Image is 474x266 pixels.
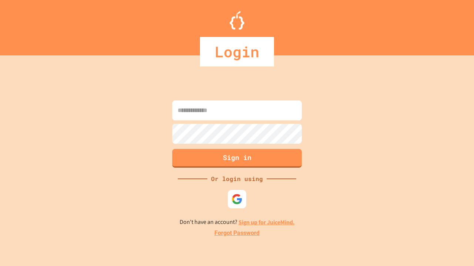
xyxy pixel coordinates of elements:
[200,37,274,66] div: Login
[180,218,295,227] p: Don't have an account?
[214,229,260,238] a: Forgot Password
[172,149,302,168] button: Sign in
[207,174,267,183] div: Or login using
[231,194,243,205] img: google-icon.svg
[238,218,295,226] a: Sign up for JuiceMind.
[230,11,244,30] img: Logo.svg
